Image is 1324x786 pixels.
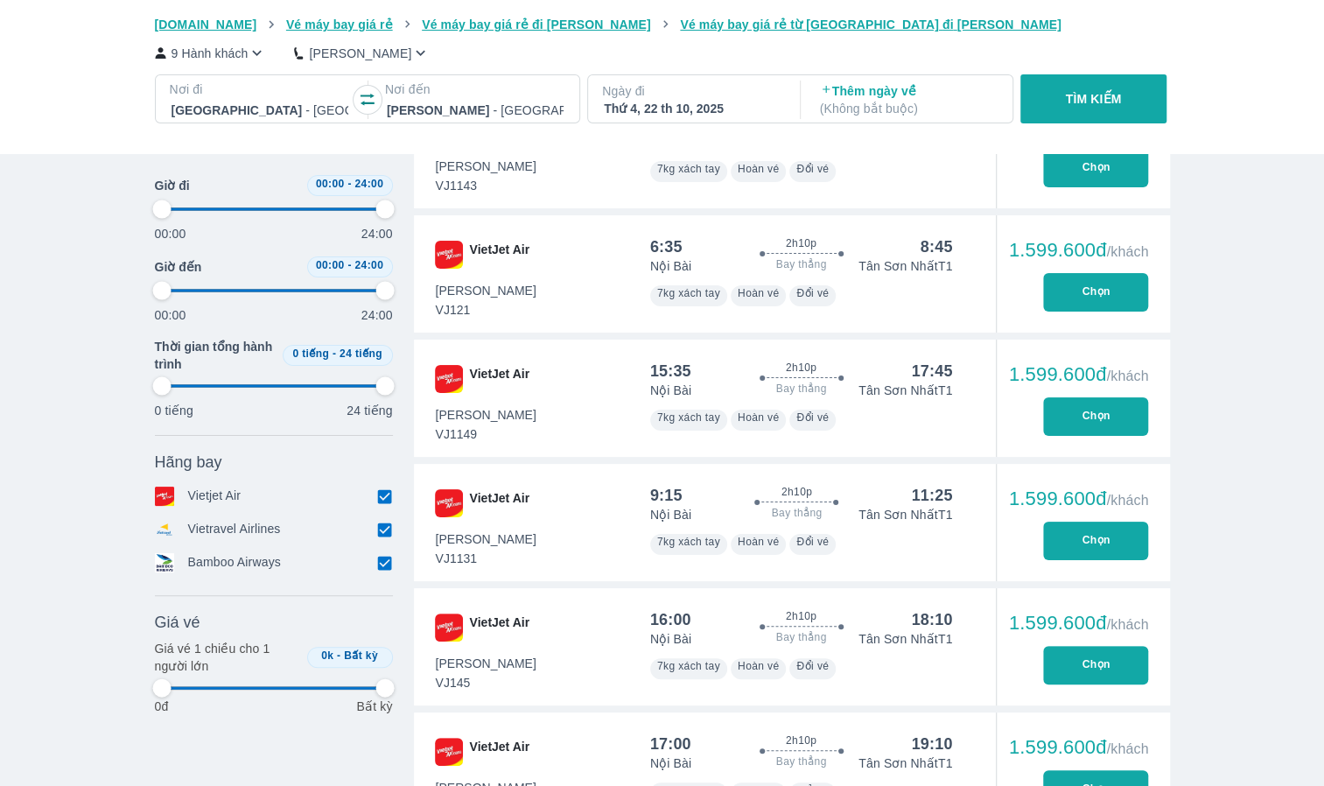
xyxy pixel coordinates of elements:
button: [PERSON_NAME] [294,44,430,62]
p: 0đ [155,698,169,715]
span: Vé máy bay giá rẻ từ [GEOGRAPHIC_DATA] đi [PERSON_NAME] [680,18,1061,32]
span: /khách [1106,741,1148,756]
span: VJ1143 [436,177,536,194]
p: Nội Bài [650,630,691,648]
span: Giá vé [155,612,200,633]
p: 9 Hành khách [172,45,249,62]
div: 1.599.600đ [1009,240,1149,261]
img: VJ [435,489,463,517]
p: 00:00 [155,225,186,242]
img: VJ [435,241,463,269]
span: Đổi vé [796,536,829,548]
span: Đổi vé [796,411,829,424]
div: 18:10 [911,609,952,630]
span: Giờ đi [155,177,190,194]
span: 24 tiếng [340,347,382,360]
p: Tân Sơn Nhất T1 [858,754,952,772]
span: /khách [1106,493,1148,508]
button: Chọn [1043,522,1148,560]
p: Giá vé 1 chiều cho 1 người lớn [155,640,300,675]
p: 24 tiếng [347,402,392,419]
p: [PERSON_NAME] [309,45,411,62]
span: /khách [1106,617,1148,632]
div: 1.599.600đ [1009,364,1149,385]
span: 7kg xách tay [657,287,720,299]
div: 1.599.600đ [1009,488,1149,509]
span: VJ145 [436,674,536,691]
div: 11:25 [911,485,952,506]
img: VJ [435,614,463,642]
span: /khách [1106,368,1148,383]
span: [PERSON_NAME] [436,282,536,299]
span: - [347,259,351,271]
span: VietJet Air [470,365,529,393]
p: Nội Bài [650,506,691,523]
p: Nội Bài [650,257,691,275]
span: Đổi vé [796,163,829,175]
p: 24:00 [361,306,393,324]
p: Vietravel Airlines [188,520,281,539]
span: VietJet Air [470,614,529,642]
p: Vietjet Air [188,487,242,506]
div: 17:00 [650,733,691,754]
div: 9:15 [650,485,683,506]
span: VietJet Air [470,241,529,269]
span: Hoàn vé [738,536,780,548]
div: 8:45 [921,236,953,257]
span: 7kg xách tay [657,163,720,175]
span: - [347,178,351,190]
p: Bamboo Airways [188,553,281,572]
span: [PERSON_NAME] [436,530,536,548]
span: 7kg xách tay [657,660,720,672]
span: 7kg xách tay [657,411,720,424]
span: Vé máy bay giá rẻ đi [PERSON_NAME] [422,18,651,32]
nav: breadcrumb [155,16,1170,33]
span: /khách [1106,244,1148,259]
button: Chọn [1043,273,1148,312]
p: Tân Sơn Nhất T1 [858,382,952,399]
p: TÌM KIẾM [1066,90,1122,108]
span: 00:00 [316,178,345,190]
img: VJ [435,365,463,393]
span: 2h10p [786,361,816,375]
div: 6:35 [650,236,683,257]
button: TÌM KIẾM [1020,74,1166,123]
span: Đổi vé [796,287,829,299]
p: 24:00 [361,225,393,242]
p: Tân Sơn Nhất T1 [858,506,952,523]
span: [DOMAIN_NAME] [155,18,257,32]
span: VietJet Air [470,738,529,766]
p: Nội Bài [650,754,691,772]
span: 2h10p [786,236,816,250]
div: 1.599.600đ [1009,737,1149,758]
img: VJ [435,738,463,766]
div: 17:45 [911,361,952,382]
span: 2h10p [786,609,816,623]
span: Vé máy bay giá rẻ [286,18,393,32]
p: Tân Sơn Nhất T1 [858,257,952,275]
span: Hoàn vé [738,411,780,424]
span: Hoàn vé [738,163,780,175]
div: Thứ 4, 22 th 10, 2025 [604,100,781,117]
span: 2h10p [781,485,812,499]
span: [PERSON_NAME] [436,158,536,175]
span: 00:00 [316,259,345,271]
p: ( Không bắt buộc ) [820,100,997,117]
div: 15:35 [650,361,691,382]
p: Thêm ngày về [820,82,997,117]
div: 19:10 [911,733,952,754]
button: Chọn [1043,149,1148,187]
p: Bất kỳ [356,698,392,715]
span: Thời gian tổng hành trình [155,338,276,373]
span: [PERSON_NAME] [436,655,536,672]
span: VietJet Air [470,489,529,517]
p: Nội Bài [650,382,691,399]
span: - [337,649,340,662]
span: Hoàn vé [738,660,780,672]
span: [PERSON_NAME] [436,406,536,424]
button: Chọn [1043,646,1148,684]
span: 0 tiếng [292,347,329,360]
span: Đổi vé [796,660,829,672]
span: Hãng bay [155,452,222,473]
p: Tân Sơn Nhất T1 [858,630,952,648]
